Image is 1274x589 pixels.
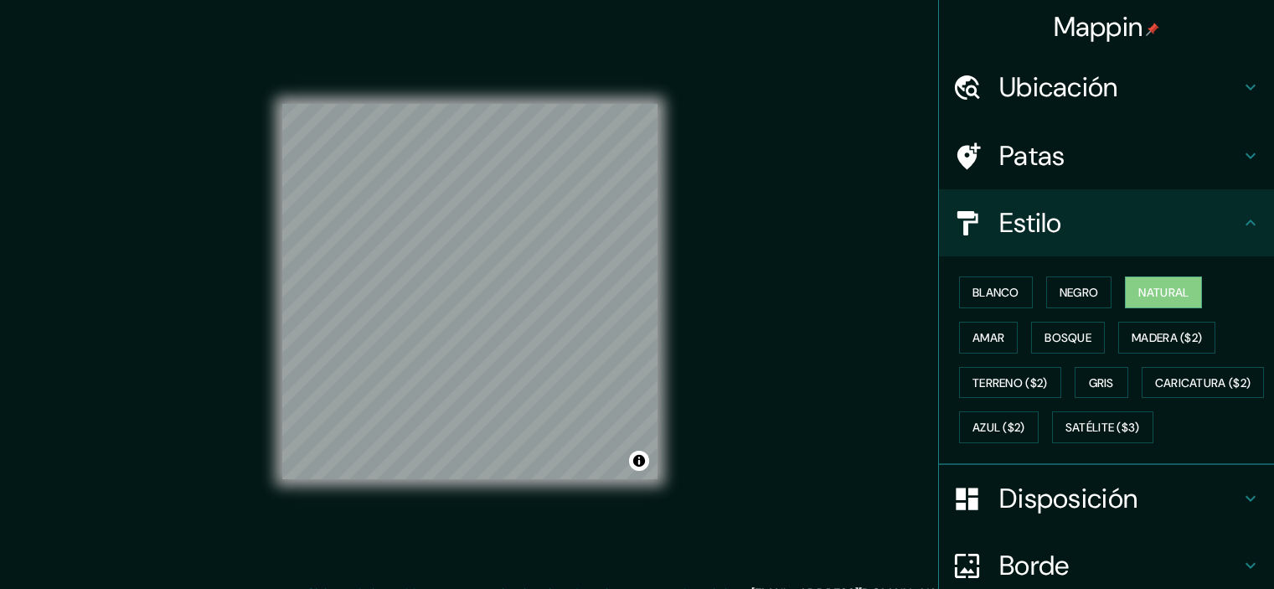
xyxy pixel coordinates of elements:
button: Terreno ($2) [959,367,1061,399]
font: Terreno ($2) [972,375,1048,390]
button: Activar o desactivar atribución [629,451,649,471]
font: Bosque [1044,330,1091,345]
div: Disposición [939,465,1274,532]
div: Estilo [939,189,1274,256]
canvas: Mapa [282,104,658,479]
font: Natural [1138,285,1189,300]
font: Negro [1060,285,1099,300]
font: Gris [1089,375,1114,390]
font: Amar [972,330,1004,345]
button: Bosque [1031,322,1105,354]
font: Patas [999,138,1065,173]
font: Estilo [999,205,1062,240]
button: Negro [1046,276,1112,308]
font: Mappin [1054,9,1143,44]
div: Patas [939,122,1274,189]
font: Satélite ($3) [1065,421,1140,436]
button: Gris [1075,367,1128,399]
font: Blanco [972,285,1019,300]
button: Azul ($2) [959,411,1039,443]
iframe: Lanzador de widgets de ayuda [1125,524,1256,571]
font: Madera ($2) [1132,330,1202,345]
button: Madera ($2) [1118,322,1215,354]
div: Ubicación [939,54,1274,121]
button: Blanco [959,276,1033,308]
button: Caricatura ($2) [1142,367,1265,399]
button: Natural [1125,276,1202,308]
font: Disposición [999,481,1137,516]
button: Amar [959,322,1018,354]
font: Borde [999,548,1070,583]
img: pin-icon.png [1146,23,1159,36]
font: Caricatura ($2) [1155,375,1251,390]
font: Ubicación [999,70,1118,105]
button: Satélite ($3) [1052,411,1153,443]
font: Azul ($2) [972,421,1025,436]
